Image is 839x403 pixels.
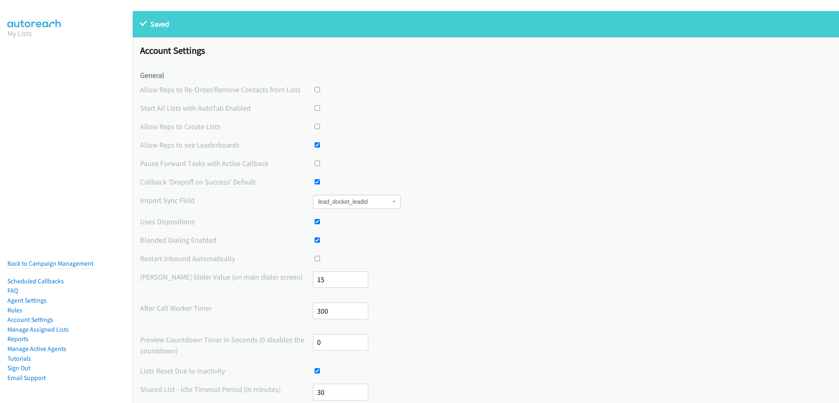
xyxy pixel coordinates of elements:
label: Pause Forward Tasks with Active Callback [140,158,313,169]
label: Shared List - Idle Timeout Period (in minutes) [140,384,313,395]
h1: Account Settings [140,45,832,56]
a: Tutorials [7,355,31,362]
a: Manage Assigned Lists [7,326,69,333]
label: Allow Reps to Create Lists [140,121,313,132]
a: Sign Out [7,364,30,372]
label: Lists Reset Due to Inactivity [140,365,313,376]
span: lead_docket_leadid [318,198,390,206]
label: Start All Lists with AutoTab Enabled [140,102,313,114]
a: Back to Campaign Management [7,260,93,267]
span: lead_docket_leadid [313,195,401,209]
a: Scheduled Callbacks [7,277,64,285]
a: Roles [7,306,23,314]
label: After Call Worker Timer [140,303,313,314]
label: Preview Countdown Timer in Seconds (0 disables the countdown) [140,334,313,356]
label: Allow Reps to Re-Order/Remove Contacts from Lists [140,84,313,95]
label: Allow Reps to see Leaderboards [140,139,313,150]
a: FAQ [7,287,18,294]
label: Restart Inbound Automatically [140,253,313,264]
a: Email Support [7,374,46,382]
a: Manage Active Agents [7,345,66,353]
a: My Lists [7,29,32,38]
label: Uses Dispositions [140,216,313,227]
label: [PERSON_NAME] Slider Value (on main dialer screen) [140,271,313,282]
a: Reports [7,335,29,343]
a: Account Settings [7,316,53,323]
label: Callback 'Dropoff on Success' Default [140,176,313,187]
a: Agent Settings [7,296,47,304]
p: Saved [140,18,832,30]
label: Import Sync Field [140,195,313,206]
label: Blended Dialing Enabled [140,235,313,246]
h4: General [140,71,832,80]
